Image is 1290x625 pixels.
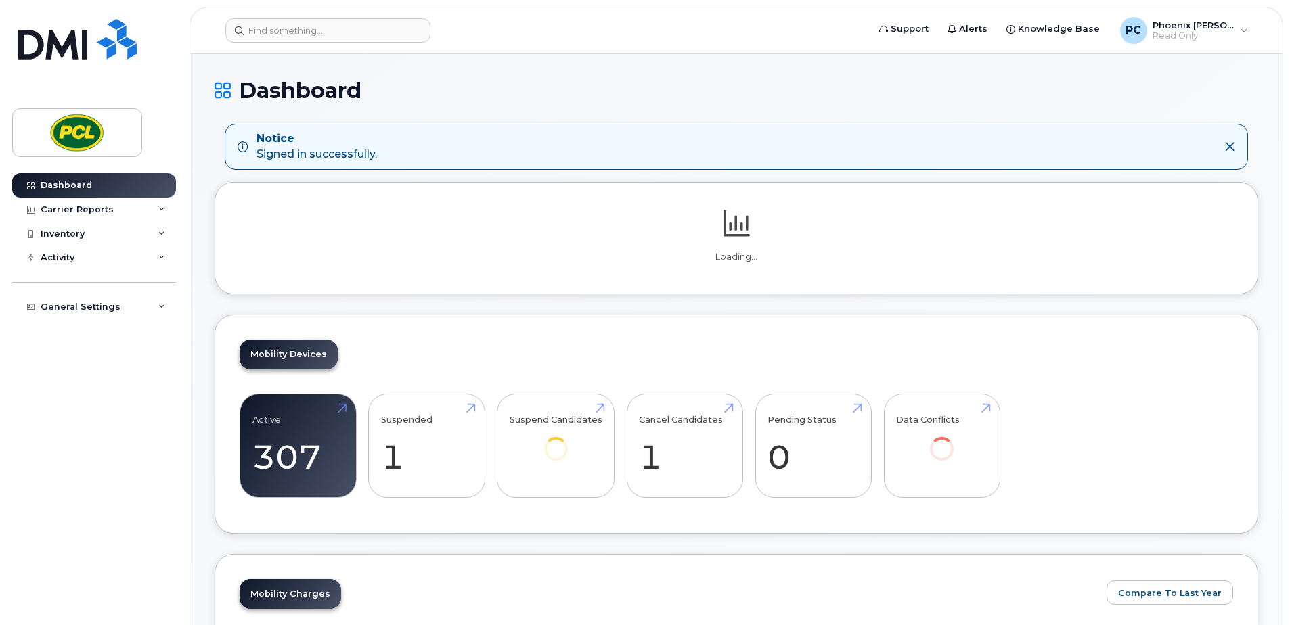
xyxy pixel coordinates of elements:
p: Loading... [240,251,1233,263]
span: Compare To Last Year [1118,586,1222,599]
a: Pending Status 0 [768,401,859,490]
a: Active 307 [252,401,344,490]
strong: Notice [257,131,377,147]
h1: Dashboard [215,78,1258,102]
a: Suspended 1 [381,401,472,490]
button: Compare To Last Year [1107,580,1233,605]
a: Cancel Candidates 1 [639,401,730,490]
a: Mobility Devices [240,340,338,369]
a: Suspend Candidates [510,401,602,479]
div: Signed in successfully. [257,131,377,162]
a: Data Conflicts [896,401,987,479]
a: Mobility Charges [240,579,341,609]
